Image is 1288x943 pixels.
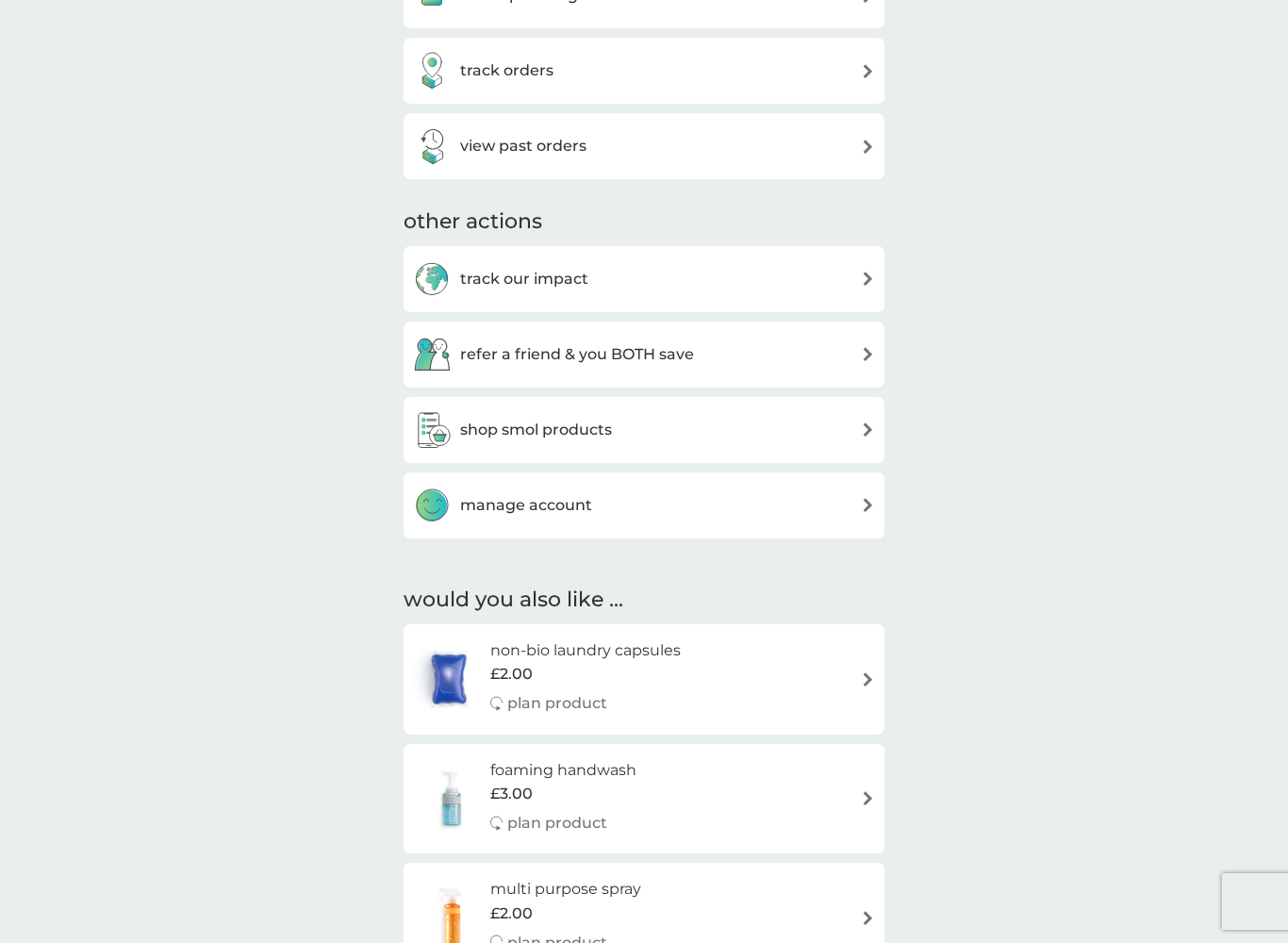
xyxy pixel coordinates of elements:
[460,418,612,442] h3: shop smol products
[490,877,641,902] h6: multi purpose spray
[861,347,875,361] img: arrow right
[460,58,553,83] h3: track orders
[490,782,533,806] span: £3.00
[861,140,875,154] img: arrow right
[413,766,490,832] img: foaming handwash
[460,134,586,158] h3: view past orders
[861,498,875,512] img: arrow right
[490,902,533,926] span: £2.00
[861,64,875,78] img: arrow right
[404,207,542,237] h3: other actions
[490,758,636,783] h6: foaming handwash
[460,342,694,367] h3: refer a friend & you BOTH save
[861,422,875,437] img: arrow right
[490,638,681,663] h6: non-bio laundry capsules
[861,672,875,687] img: arrow right
[460,267,588,291] h3: track our impact
[490,662,533,687] span: £2.00
[507,691,607,716] p: plan product
[861,272,875,286] img: arrow right
[861,911,875,925] img: arrow right
[861,791,875,805] img: arrow right
[460,493,592,518] h3: manage account
[507,811,607,835] p: plan product
[404,586,884,615] h2: would you also like ...
[413,646,485,712] img: non-bio laundry capsules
